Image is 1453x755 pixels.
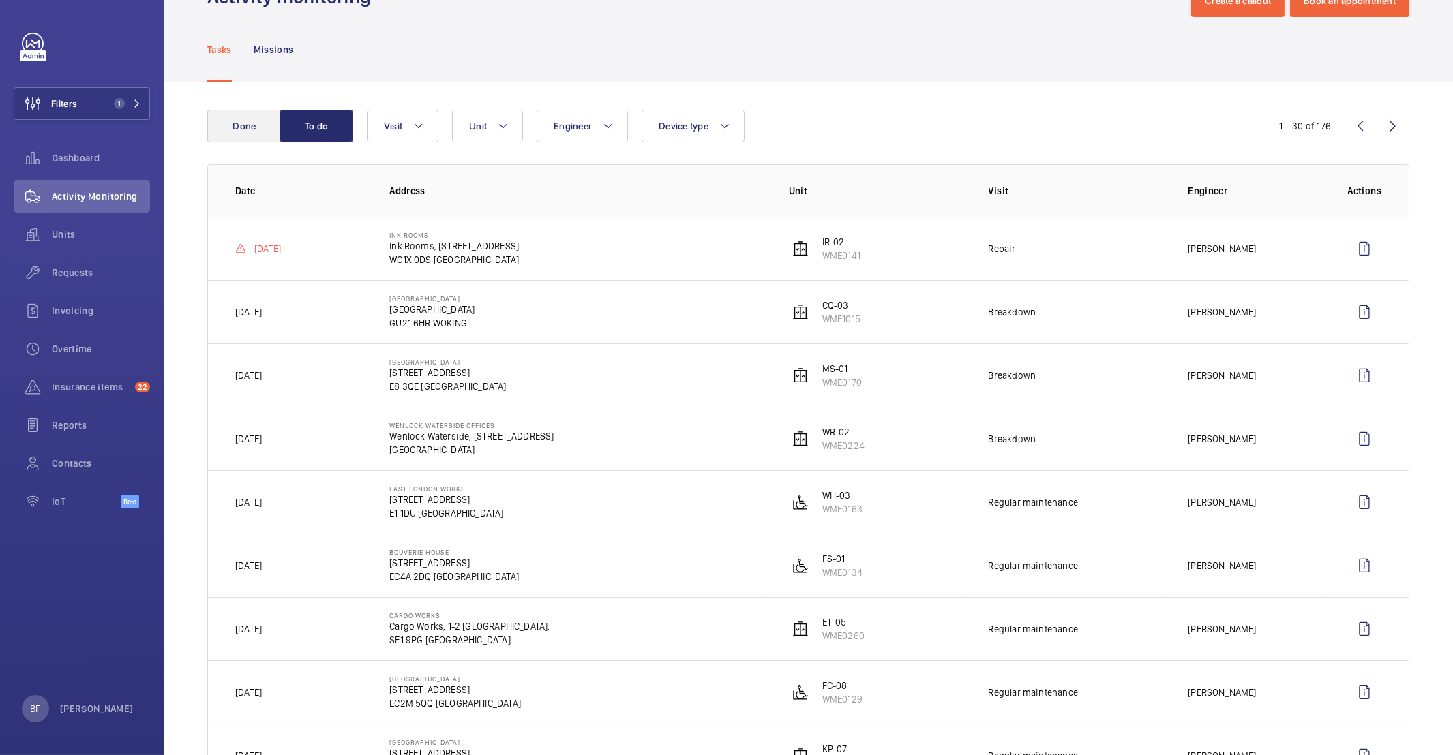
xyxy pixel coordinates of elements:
[52,457,150,470] span: Contacts
[52,342,150,356] span: Overtime
[52,228,150,241] span: Units
[1188,369,1256,382] p: [PERSON_NAME]
[792,684,809,700] img: platform_lift.svg
[822,566,863,579] p: WME0134
[1279,119,1331,133] div: 1 – 30 of 176
[792,494,809,510] img: platform_lift.svg
[367,110,438,142] button: Visit
[989,432,1036,446] p: Breakdown
[207,110,281,142] button: Done
[469,121,487,132] span: Unit
[52,380,130,394] span: Insurance items
[235,305,262,319] p: [DATE]
[822,552,863,566] p: FS-01
[659,121,708,132] span: Device type
[389,548,519,556] p: Bouverie House
[822,692,863,706] p: WME0129
[207,43,232,57] p: Tasks
[1188,685,1256,699] p: [PERSON_NAME]
[51,97,77,110] span: Filters
[121,495,139,508] span: Beta
[989,242,1016,256] p: Repair
[1188,184,1325,198] p: Engineer
[389,429,554,443] p: Wenlock Waterside, [STREET_ADDRESS]
[389,493,503,506] p: [STREET_ADDRESS]
[642,110,745,142] button: Device type
[52,266,150,279] span: Requests
[1188,495,1256,509] p: [PERSON_NAME]
[822,629,865,643] p: WME0260
[789,184,967,198] p: Unit
[537,110,628,142] button: Engineer
[52,495,121,508] span: IoT
[389,738,515,746] p: [GEOGRAPHIC_DATA]
[1188,622,1256,636] p: [PERSON_NAME]
[792,367,809,384] img: elevator.svg
[389,570,519,583] p: EC4A 2DQ [GEOGRAPHIC_DATA]
[1188,242,1256,256] p: [PERSON_NAME]
[822,489,863,502] p: WH-03
[389,443,554,457] p: [GEOGRAPHIC_DATA]
[1188,432,1256,446] p: [PERSON_NAME]
[384,121,402,132] span: Visit
[792,557,809,574] img: platform_lift.svg
[389,506,503,520] p: E1 1DU [GEOGRAPHIC_DATA]
[989,495,1078,509] p: Regular maintenance
[235,495,262,509] p: [DATE]
[235,559,262,572] p: [DATE]
[989,305,1036,319] p: Breakdown
[389,611,550,619] p: Cargo Works
[822,298,860,312] p: CQ-03
[389,184,767,198] p: Address
[254,43,294,57] p: Missions
[792,304,809,320] img: elevator.svg
[235,432,262,446] p: [DATE]
[389,633,550,647] p: SE1 9PG [GEOGRAPHIC_DATA]
[280,110,353,142] button: To do
[52,151,150,165] span: Dashboard
[389,683,521,696] p: [STREET_ADDRESS]
[235,622,262,636] p: [DATE]
[114,98,125,109] span: 1
[822,235,860,249] p: IR-02
[389,421,554,429] p: Wenlock Waterside Offices
[989,369,1036,382] p: Breakdown
[822,679,863,692] p: FC-08
[135,382,150,392] span: 22
[235,369,262,382] p: [DATE]
[389,675,521,683] p: [GEOGRAPHIC_DATA]
[822,375,862,389] p: WME0170
[989,184,1167,198] p: Visit
[792,431,809,447] img: elevator.svg
[792,621,809,637] img: elevator.svg
[1188,559,1256,572] p: [PERSON_NAME]
[389,358,506,366] p: [GEOGRAPHIC_DATA]
[822,502,863,516] p: WME0163
[822,615,865,629] p: ET-05
[389,231,519,239] p: Ink Rooms
[389,316,475,330] p: GU21 6HR WOKING
[254,242,281,256] p: [DATE]
[989,685,1078,699] p: Regular maintenance
[60,702,134,715] p: [PERSON_NAME]
[822,439,865,452] p: WME0224
[554,121,592,132] span: Engineer
[822,362,862,375] p: MS-01
[1348,184,1381,198] p: Actions
[989,622,1078,636] p: Regular maintenance
[822,425,865,439] p: WR-02
[389,294,475,303] p: [GEOGRAPHIC_DATA]
[1188,305,1256,319] p: [PERSON_NAME]
[389,484,503,493] p: East London Works
[52,304,150,318] span: Invoicing
[52,418,150,432] span: Reports
[52,189,150,203] span: Activity Monitoring
[452,110,523,142] button: Unit
[389,366,506,380] p: [STREET_ADDRESS]
[235,184,368,198] p: Date
[389,619,550,633] p: Cargo Works, 1-2 [GEOGRAPHIC_DATA],
[14,87,150,120] button: Filters1
[30,702,40,715] p: BF
[822,312,860,326] p: WME1015
[792,241,809,257] img: elevator.svg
